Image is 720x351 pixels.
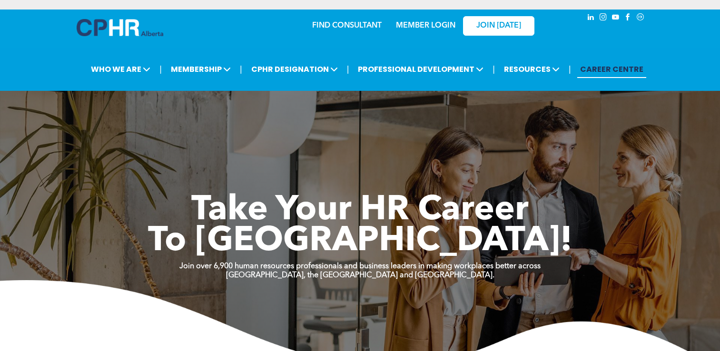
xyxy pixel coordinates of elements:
a: instagram [598,12,609,25]
strong: Join over 6,900 human resources professionals and business leaders in making workplaces better ac... [179,263,541,270]
a: MEMBER LOGIN [396,22,455,29]
span: WHO WE ARE [88,60,153,78]
a: FIND CONSULTANT [312,22,382,29]
a: CAREER CENTRE [577,60,646,78]
li: | [569,59,571,79]
a: Social network [635,12,646,25]
span: RESOURCES [501,60,562,78]
img: A blue and white logo for cp alberta [77,19,163,36]
span: PROFESSIONAL DEVELOPMENT [355,60,486,78]
span: JOIN [DATE] [476,21,521,30]
li: | [493,59,495,79]
span: Take Your HR Career [191,194,529,228]
span: CPHR DESIGNATION [248,60,341,78]
a: youtube [611,12,621,25]
a: facebook [623,12,633,25]
li: | [347,59,349,79]
li: | [159,59,162,79]
span: MEMBERSHIP [168,60,234,78]
span: To [GEOGRAPHIC_DATA]! [148,224,572,259]
strong: [GEOGRAPHIC_DATA], the [GEOGRAPHIC_DATA] and [GEOGRAPHIC_DATA]. [226,272,494,279]
a: JOIN [DATE] [463,16,534,36]
li: | [240,59,242,79]
a: linkedin [586,12,596,25]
